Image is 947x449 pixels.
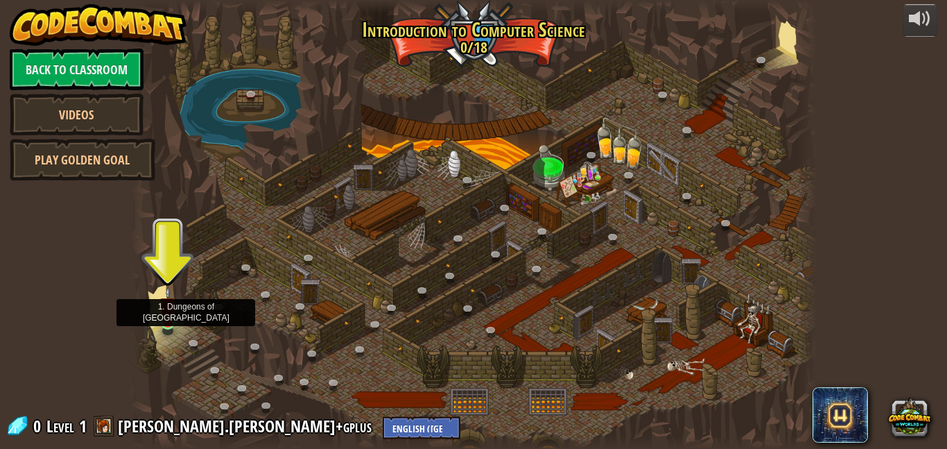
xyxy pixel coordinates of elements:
span: Level [46,415,74,438]
a: [PERSON_NAME].[PERSON_NAME]+gplus [118,415,376,437]
a: Back to Classroom [10,49,144,90]
button: Adjust volume [903,4,937,37]
span: 0 [33,415,45,437]
a: Videos [10,94,144,135]
img: CodeCombat - Learn how to code by playing a game [10,4,187,46]
span: 1 [79,415,87,437]
img: level-banner-unstarted.png [160,287,176,324]
a: Play Golden Goal [10,139,155,180]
